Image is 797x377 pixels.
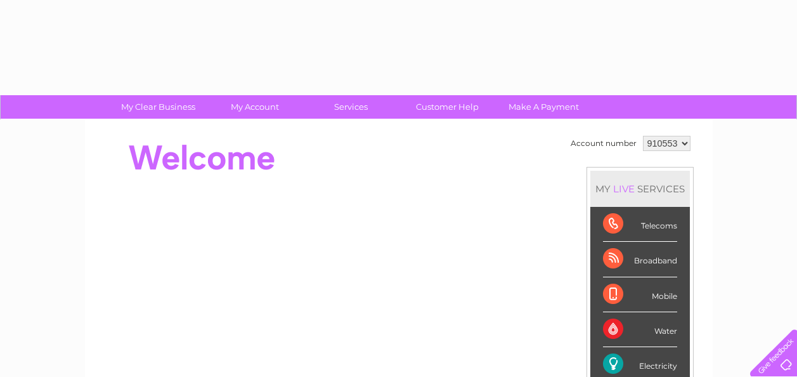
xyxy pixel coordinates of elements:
a: Make A Payment [491,95,596,119]
a: Customer Help [395,95,500,119]
div: Broadband [603,242,677,277]
a: Services [299,95,403,119]
div: LIVE [611,183,637,195]
a: My Account [202,95,307,119]
div: Water [603,312,677,347]
div: MY SERVICES [590,171,690,207]
div: Mobile [603,277,677,312]
td: Account number [567,133,640,154]
a: My Clear Business [106,95,211,119]
div: Telecoms [603,207,677,242]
